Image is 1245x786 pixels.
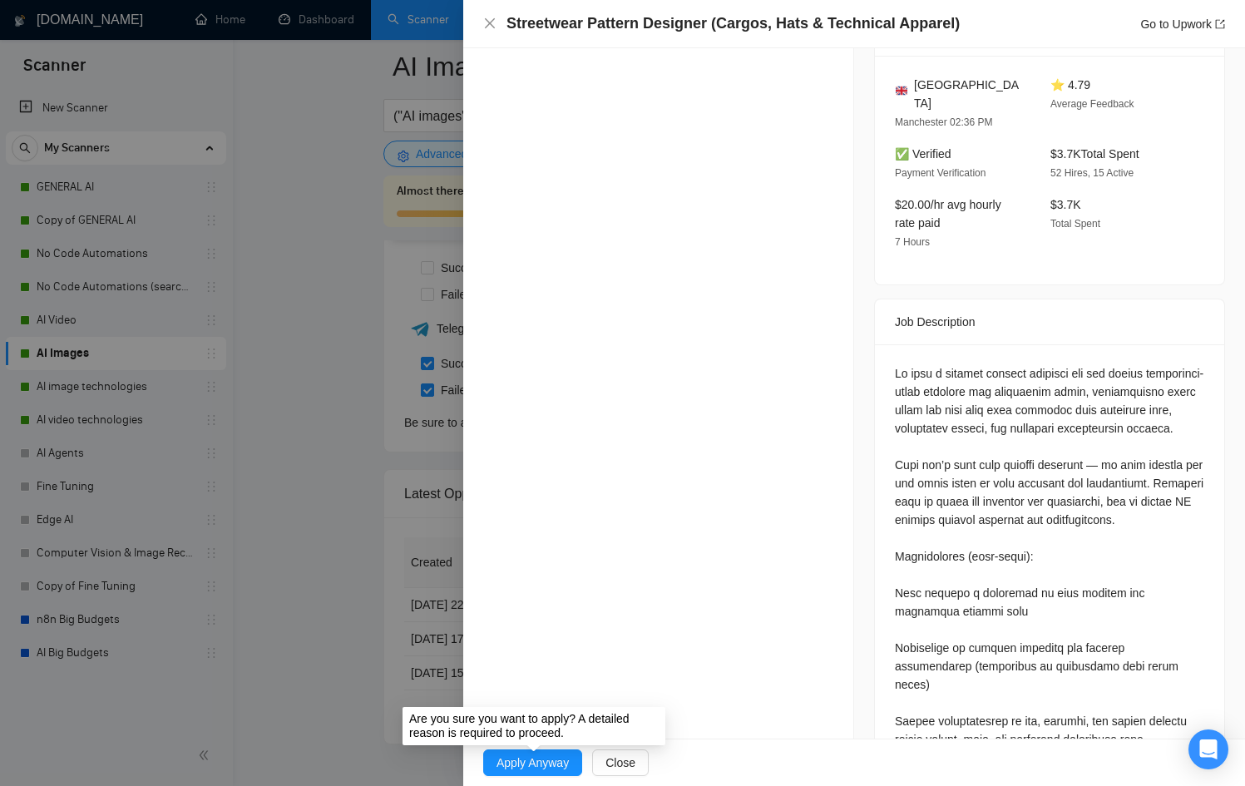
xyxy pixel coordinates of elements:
[403,707,665,745] div: Are you sure you want to apply? A detailed reason is required to proceed.
[895,236,930,248] span: 7 Hours
[895,167,986,179] span: Payment Verification
[483,749,582,776] button: Apply Anyway
[1050,198,1081,211] span: $3.7K
[1050,218,1100,230] span: Total Spent
[895,299,1204,344] div: Job Description
[483,17,497,31] button: Close
[497,754,569,772] span: Apply Anyway
[1050,167,1134,179] span: 52 Hires, 15 Active
[895,116,992,128] span: Manchester 02:36 PM
[914,76,1024,112] span: [GEOGRAPHIC_DATA]
[1188,729,1228,769] div: Open Intercom Messenger
[605,754,635,772] span: Close
[1050,78,1090,91] span: ⭐ 4.79
[1215,19,1225,29] span: export
[506,13,960,34] h4: Streetwear Pattern Designer (Cargos, Hats & Technical Apparel)
[895,147,951,161] span: ✅ Verified
[483,17,497,30] span: close
[895,198,1001,230] span: $20.00/hr avg hourly rate paid
[896,85,907,96] img: 🇬🇧
[1050,147,1139,161] span: $3.7K Total Spent
[1050,98,1134,110] span: Average Feedback
[592,749,649,776] button: Close
[1140,17,1225,31] a: Go to Upworkexport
